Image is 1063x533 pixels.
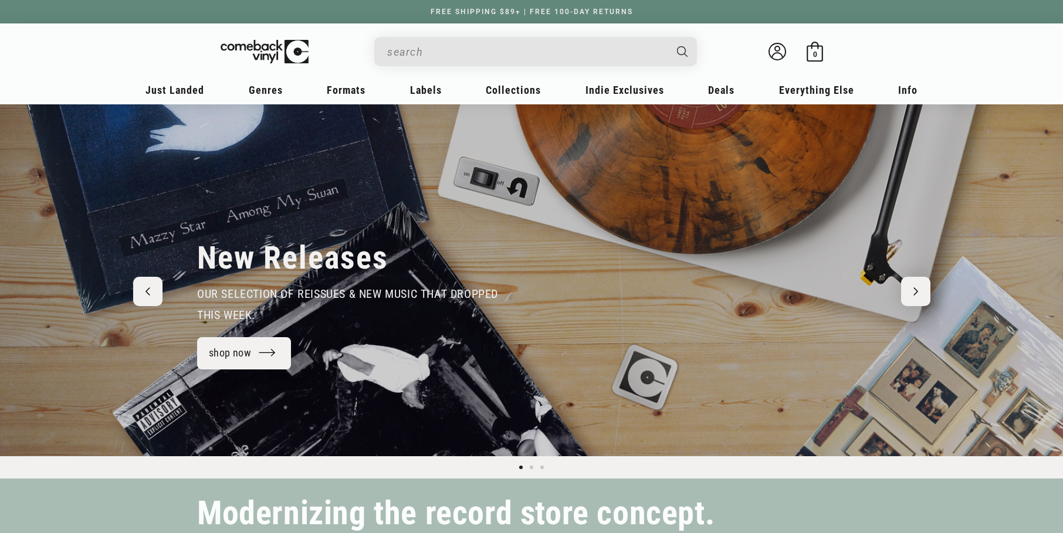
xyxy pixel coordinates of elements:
[537,462,547,473] button: Load slide 3 of 3
[327,84,365,96] span: Formats
[813,50,817,59] span: 0
[374,37,697,66] div: Search
[526,462,537,473] button: Load slide 2 of 3
[898,84,918,96] span: Info
[779,84,854,96] span: Everything Else
[133,277,163,306] button: Previous slide
[197,337,291,369] a: shop now
[197,500,715,527] h2: Modernizing the record store concept.
[249,84,283,96] span: Genres
[516,462,526,473] button: Load slide 1 of 3
[410,84,442,96] span: Labels
[486,84,541,96] span: Collections
[667,37,699,66] button: Search
[197,239,388,277] h2: New Releases
[387,40,665,64] input: search
[145,84,204,96] span: Just Landed
[901,277,930,306] button: Next slide
[708,84,734,96] span: Deals
[585,84,664,96] span: Indie Exclusives
[419,8,645,16] a: FREE SHIPPING $89+ | FREE 100-DAY RETURNS
[197,287,498,322] span: our selection of reissues & new music that dropped this week.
